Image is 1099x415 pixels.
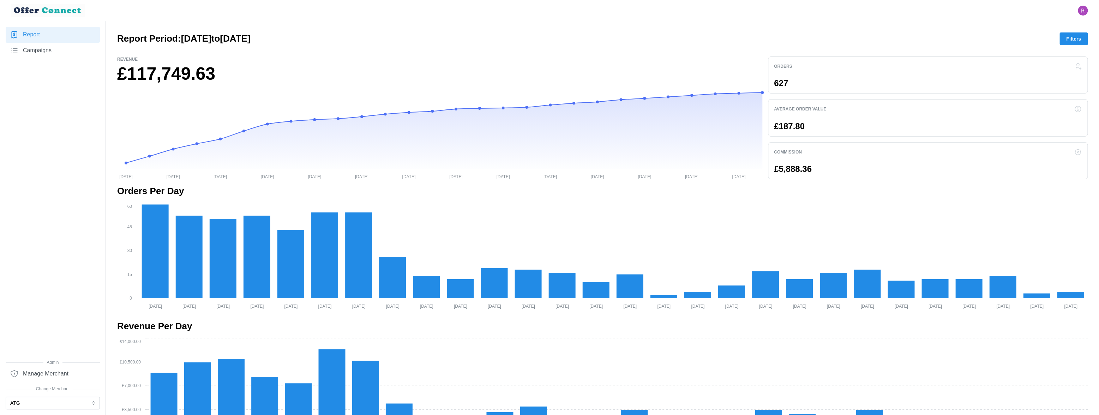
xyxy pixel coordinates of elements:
tspan: £14,000.00 [120,339,141,344]
p: Commission [774,149,802,155]
span: Filters [1066,33,1081,45]
tspan: 0 [130,296,132,301]
p: 627 [774,79,788,88]
tspan: [DATE] [591,174,604,179]
tspan: [DATE] [119,174,133,179]
img: Ryan Gribben [1078,6,1088,16]
a: Report [6,27,100,43]
tspan: [DATE] [250,304,264,309]
tspan: [DATE] [352,304,366,309]
tspan: [DATE] [895,304,908,309]
tspan: [DATE] [449,174,463,179]
tspan: [DATE] [623,304,637,309]
tspan: [DATE] [386,304,400,309]
tspan: [DATE] [454,304,467,309]
tspan: 45 [127,224,132,229]
tspan: [DATE] [488,304,501,309]
button: ATG [6,397,100,409]
a: Manage Merchant [6,366,100,381]
tspan: [DATE] [284,304,298,309]
tspan: [DATE] [732,174,745,179]
tspan: [DATE] [962,304,976,309]
tspan: [DATE] [355,174,368,179]
tspan: £10,500.00 [120,360,141,365]
span: Campaigns [23,46,52,55]
h2: Revenue Per Day [117,320,1088,332]
p: £187.80 [774,122,805,131]
p: £5,888.36 [774,165,812,173]
span: Admin [6,359,100,366]
tspan: [DATE] [216,304,230,309]
tspan: [DATE] [657,304,671,309]
tspan: [DATE] [638,174,651,179]
tspan: [DATE] [182,304,196,309]
span: Report [23,30,40,39]
tspan: [DATE] [214,174,227,179]
tspan: [DATE] [589,304,603,309]
h2: Orders Per Day [117,185,1088,197]
tspan: [DATE] [793,304,806,309]
tspan: £3,500.00 [122,407,141,412]
tspan: [DATE] [759,304,772,309]
tspan: [DATE] [149,304,162,309]
p: Revenue [117,56,762,62]
tspan: [DATE] [996,304,1010,309]
p: Orders [774,64,792,70]
tspan: [DATE] [929,304,942,309]
p: Average Order Value [774,106,826,112]
tspan: [DATE] [861,304,874,309]
a: Campaigns [6,43,100,59]
tspan: 30 [127,248,132,253]
tspan: [DATE] [1064,304,1077,309]
tspan: [DATE] [827,304,840,309]
tspan: [DATE] [318,304,332,309]
tspan: [DATE] [685,174,698,179]
tspan: [DATE] [691,304,704,309]
tspan: [DATE] [420,304,433,309]
tspan: 60 [127,204,132,209]
h1: £117,749.63 [117,62,762,85]
tspan: £7,000.00 [122,384,141,389]
tspan: [DATE] [167,174,180,179]
tspan: [DATE] [544,174,557,179]
tspan: [DATE] [725,304,738,309]
span: Manage Merchant [23,369,68,378]
button: Filters [1059,32,1088,45]
tspan: [DATE] [522,304,535,309]
tspan: [DATE] [308,174,321,179]
tspan: [DATE] [1030,304,1044,309]
tspan: [DATE] [497,174,510,179]
tspan: 15 [127,272,132,277]
tspan: [DATE] [555,304,569,309]
h2: Report Period: [DATE] to [DATE] [117,32,250,45]
tspan: [DATE] [402,174,415,179]
tspan: [DATE] [261,174,274,179]
button: Open user button [1078,6,1088,16]
span: Change Merchant [6,386,100,392]
img: loyalBe Logo [11,4,85,17]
